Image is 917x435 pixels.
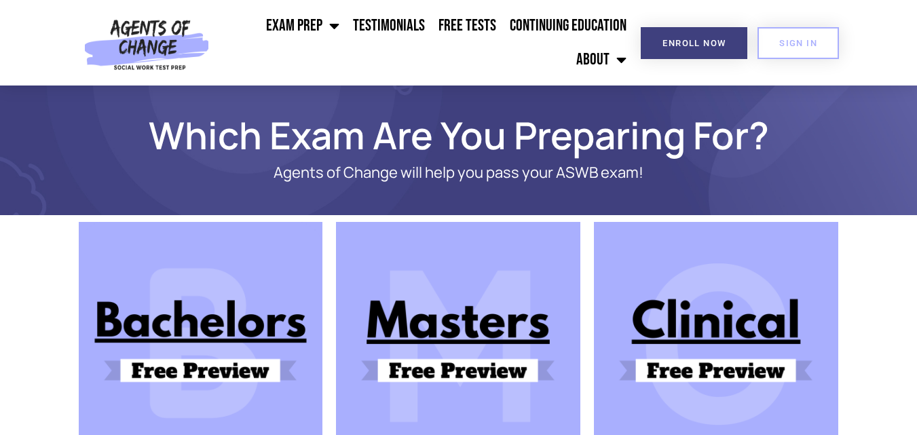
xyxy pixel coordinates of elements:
[126,164,791,181] p: Agents of Change will help you pass your ASWB exam!
[569,43,633,77] a: About
[259,9,346,43] a: Exam Prep
[779,39,817,48] span: SIGN IN
[432,9,503,43] a: Free Tests
[641,27,747,59] a: Enroll Now
[346,9,432,43] a: Testimonials
[72,119,846,151] h1: Which Exam Are You Preparing For?
[662,39,726,48] span: Enroll Now
[503,9,633,43] a: Continuing Education
[215,9,634,77] nav: Menu
[757,27,839,59] a: SIGN IN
